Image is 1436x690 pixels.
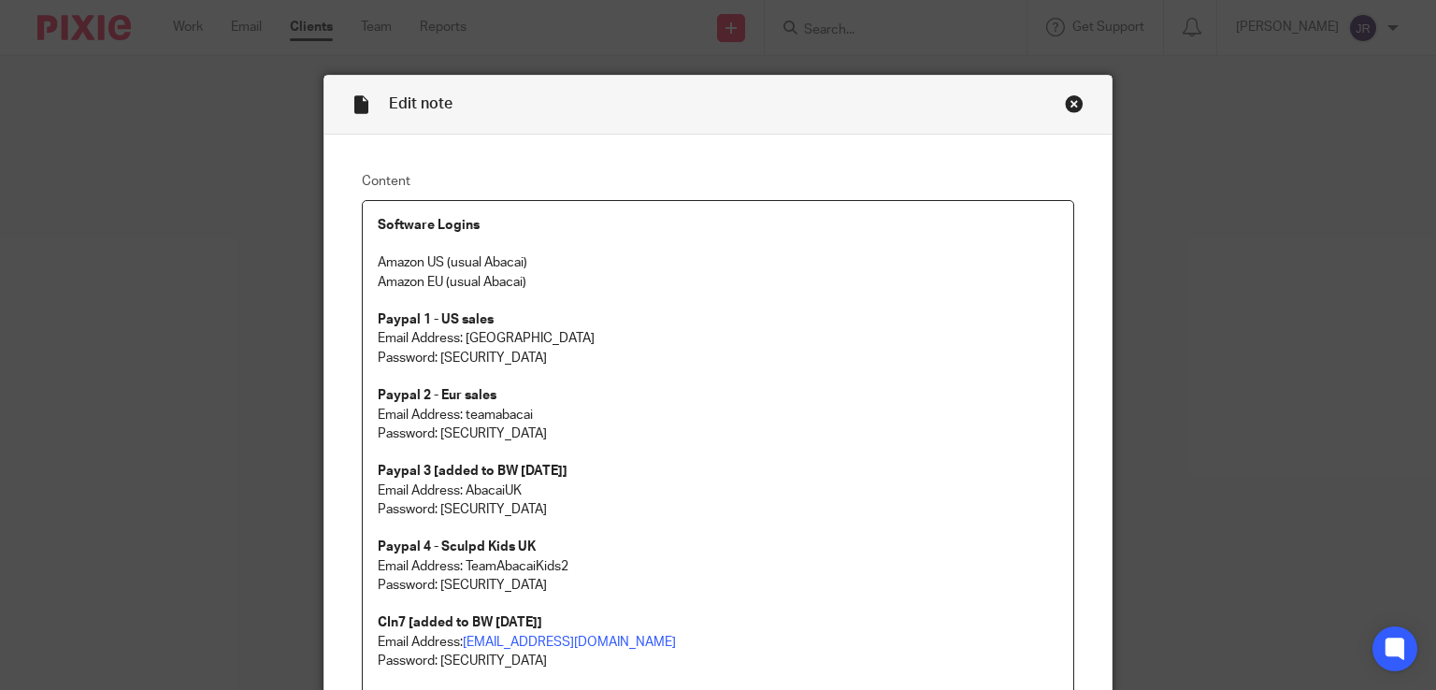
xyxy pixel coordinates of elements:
a: [EMAIL_ADDRESS][DOMAIN_NAME] [463,636,676,649]
p: Password: [SECURITY_DATA] [378,500,1059,519]
strong: Paypal 1 - US sales [378,313,494,326]
p: Amazon US (usual Abacai) [378,253,1059,272]
strong: Software Logins [378,219,480,232]
strong: CIn7 [378,616,406,629]
label: Content [362,172,1075,191]
p: Password: [SECURITY_DATA] [378,349,1059,367]
p: Password: [SECURITY_DATA] [378,424,1059,443]
span: Edit note [389,96,452,111]
p: Email Address: [378,633,1059,652]
p: Email Address: TeamAbacaiKids2 Password: [SECURITY_DATA] [378,557,1059,596]
p: Amazon EU (usual Abacai) [378,273,1059,292]
strong: Paypal 2 - Eur sales [378,389,496,402]
p: Email Address: [GEOGRAPHIC_DATA] [378,329,1059,348]
p: Email Address: AbacaiUK [378,482,1059,500]
strong: [added to BW [DATE]] [409,616,542,629]
p: Email Address: teamabacai [378,406,1059,424]
strong: Paypal 3 [added to BW [DATE]] [378,465,567,478]
p: Password: [SECURITY_DATA] [378,652,1059,670]
strong: Paypal 4 - Sculpd Kids UK [378,540,536,553]
div: Close this dialog window [1065,94,1084,113]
